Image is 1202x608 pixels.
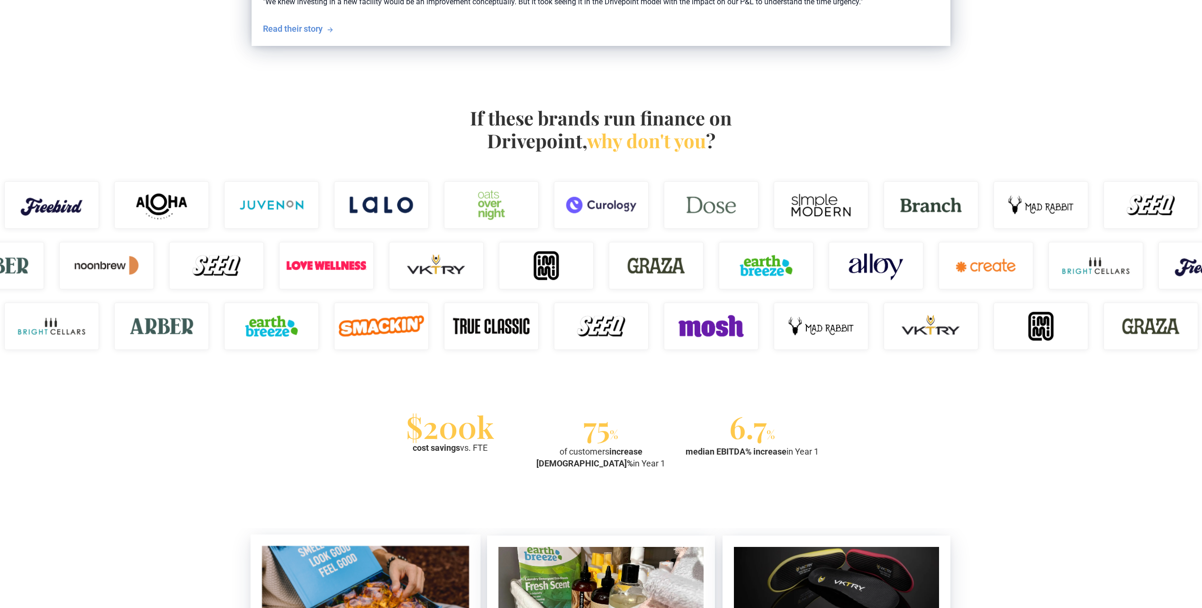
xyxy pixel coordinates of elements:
[686,447,786,456] strong: median EBITDA% increase
[587,128,706,153] span: why don't you
[767,427,775,442] span: %
[465,107,737,152] h4: If these brands run finance on Drivepoint, ?
[406,415,494,438] div: $200k
[529,446,673,469] div: of customers in Year 1
[413,443,460,453] strong: cost savings
[263,23,323,35] div: Read their story
[729,406,767,447] span: 6.7
[413,442,488,454] div: vs. FTE
[583,406,610,447] span: 75
[610,427,618,442] span: %
[686,446,819,457] div: in Year 1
